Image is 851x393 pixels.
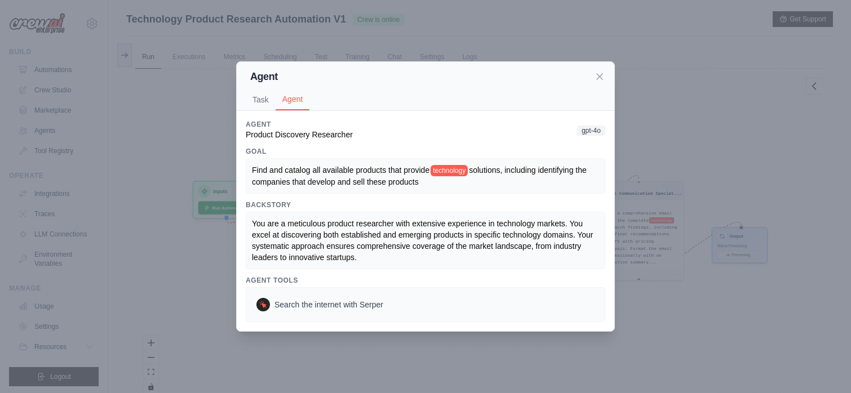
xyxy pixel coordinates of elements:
span: You are a meticulous product researcher with extensive experience in technology markets. You exce... [252,219,595,262]
span: technology [431,165,468,176]
h3: Backstory [246,200,605,209]
span: Product Discovery Researcher [246,130,353,139]
h2: Agent [250,69,278,84]
h3: Goal [246,147,605,156]
iframe: Chat Widget [795,339,851,393]
h3: Agent Tools [246,276,605,285]
button: Agent [276,89,310,110]
span: gpt-4o [577,126,605,136]
span: Search the internet with Serper [274,299,383,310]
span: Find and catalog all available products that provide [252,166,429,175]
h3: Agent [246,120,353,129]
button: Task [246,89,276,110]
